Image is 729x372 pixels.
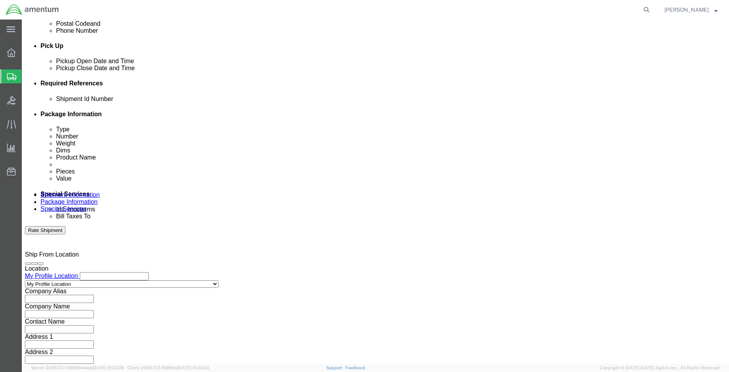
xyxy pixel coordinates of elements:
[664,5,718,14] button: [PERSON_NAME]
[22,19,729,364] iframe: FS Legacy Container
[326,365,346,370] a: Support
[127,365,209,370] span: Client: 2025.17.0-159f9de
[31,365,124,370] span: Server: 2025.17.0-1194904eeae
[92,365,124,370] span: [DATE] 10:32:38
[5,4,59,16] img: logo
[345,365,365,370] a: Feedback
[600,365,720,371] span: Copyright © [DATE]-[DATE] Agistix Inc., All Rights Reserved
[664,5,709,14] span: Joshua Cuentas
[178,365,209,370] span: [DATE] 10:23:34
